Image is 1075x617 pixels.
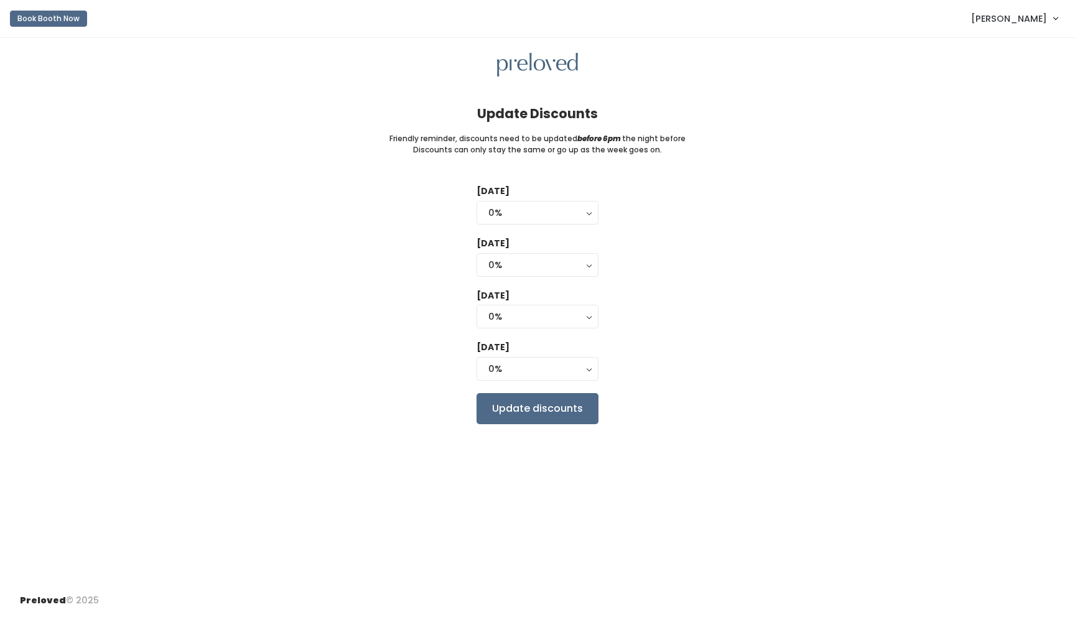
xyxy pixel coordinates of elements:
[20,594,66,606] span: Preloved
[413,144,662,155] small: Discounts can only stay the same or go up as the week goes on.
[20,584,99,607] div: © 2025
[488,362,587,376] div: 0%
[488,206,587,220] div: 0%
[497,53,578,77] img: preloved logo
[389,133,686,144] small: Friendly reminder, discounts need to be updated the night before
[477,253,598,277] button: 0%
[477,106,598,121] h4: Update Discounts
[971,12,1047,26] span: [PERSON_NAME]
[10,11,87,27] button: Book Booth Now
[477,305,598,328] button: 0%
[488,310,587,323] div: 0%
[477,201,598,225] button: 0%
[959,5,1070,32] a: [PERSON_NAME]
[577,133,621,144] i: before 6pm
[488,258,587,272] div: 0%
[477,289,510,302] label: [DATE]
[477,341,510,354] label: [DATE]
[10,5,87,32] a: Book Booth Now
[477,185,510,198] label: [DATE]
[477,237,510,250] label: [DATE]
[477,357,598,381] button: 0%
[477,393,598,424] input: Update discounts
